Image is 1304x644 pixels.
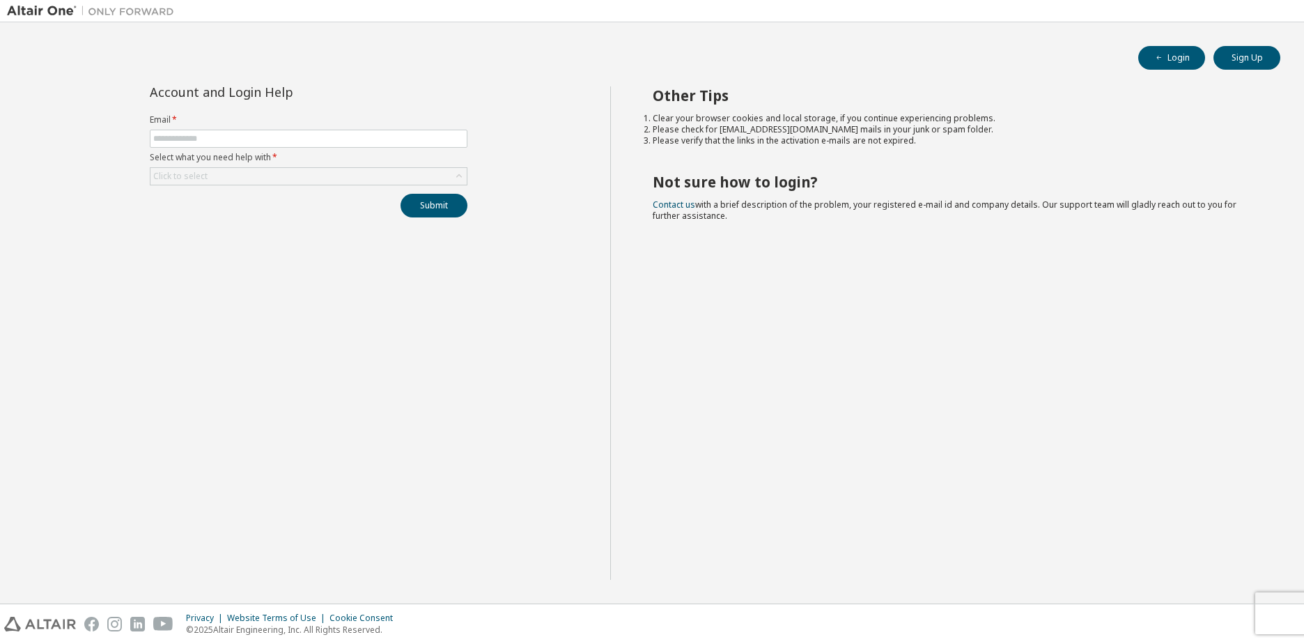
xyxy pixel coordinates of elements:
p: © 2025 Altair Engineering, Inc. All Rights Reserved. [186,624,401,636]
button: Sign Up [1213,46,1280,70]
div: Cookie Consent [329,613,401,624]
button: Submit [401,194,467,217]
img: youtube.svg [153,617,173,631]
li: Please check for [EMAIL_ADDRESS][DOMAIN_NAME] mails in your junk or spam folder. [653,124,1256,135]
div: Website Terms of Use [227,613,329,624]
div: Click to select [150,168,467,185]
span: with a brief description of the problem, your registered e-mail id and company details. Our suppo... [653,199,1236,222]
div: Click to select [153,171,208,182]
button: Login [1138,46,1205,70]
div: Account and Login Help [150,86,404,98]
a: Contact us [653,199,695,210]
li: Please verify that the links in the activation e-mails are not expired. [653,135,1256,146]
h2: Other Tips [653,86,1256,105]
label: Select what you need help with [150,152,467,163]
h2: Not sure how to login? [653,173,1256,191]
img: linkedin.svg [130,617,145,631]
img: altair_logo.svg [4,617,76,631]
div: Privacy [186,613,227,624]
img: facebook.svg [84,617,99,631]
img: instagram.svg [107,617,122,631]
img: Altair One [7,4,181,18]
li: Clear your browser cookies and local storage, if you continue experiencing problems. [653,113,1256,124]
label: Email [150,114,467,125]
